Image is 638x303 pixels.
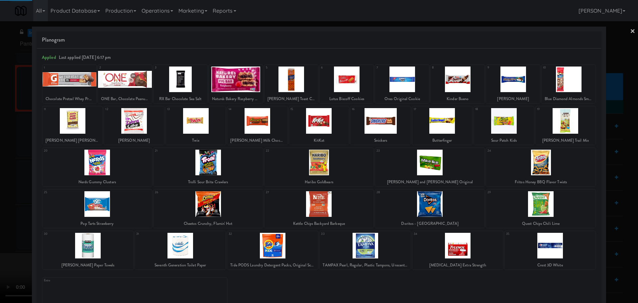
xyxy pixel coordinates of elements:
div: Lotus Biscoff Cookies [321,95,372,103]
div: Nature's Bakery Raspberry Fig Bar [210,95,262,103]
div: 23[PERSON_NAME] and [PERSON_NAME] Original [375,148,484,186]
div: RX Bar Chocolate Sea Salt [154,95,207,103]
div: [PERSON_NAME] Toast Chee Peanut Butter [265,95,318,103]
div: Butterfinger [412,136,472,145]
div: 8Kinder Bueno [431,65,484,103]
div: 16 [352,106,380,112]
div: 11[PERSON_NAME] [PERSON_NAME] [43,106,102,145]
div: 14 [229,106,257,112]
div: [PERSON_NAME] and [PERSON_NAME] Original [375,178,484,186]
a: × [630,21,635,42]
div: 7Oreo Original Cookie [375,65,429,103]
div: 13 [167,106,196,112]
div: Tide PODS Laundry Detergent Packs, Original Scent, 16 Count [228,261,317,269]
div: KitKat [290,136,348,145]
div: Chocolate Pretzel Whey Protein Bar, Gatorade [44,95,95,103]
div: Pop Tarts Strawberry [44,220,151,228]
div: ONE Bar, Chocolate Peanut Butter Cup [98,95,152,103]
div: Crest 3D White [506,261,594,269]
span: Planogram [42,35,596,45]
div: 4 [210,65,236,71]
div: Trolli Sour Brite Crawlers [154,178,263,186]
div: 21 [155,148,208,154]
div: 2ONE Bar, Chocolate Peanut Butter Cup [98,65,152,103]
div: 25Pop Tarts Strawberry [43,190,152,228]
div: [PERSON_NAME] Trail Mix [536,136,595,145]
div: 34 [414,231,458,237]
div: 22 [266,148,319,154]
div: Seventh Generation Toilet Paper [135,261,226,269]
div: [PERSON_NAME] Milk Chocolate Peanut Butter [228,136,286,145]
div: Nerds Gummy Clusters [44,178,151,186]
div: 30[PERSON_NAME] Paper Towels [43,231,133,269]
div: 34[MEDICAL_DATA] Extra Strength [412,231,503,269]
div: 27 [266,190,319,195]
div: Lotus Biscoff Cookies [320,95,373,103]
div: 2 [99,65,125,71]
div: 6Lotus Biscoff Cookies [320,65,373,103]
div: Nature's Bakery Raspberry Fig Bar [209,95,263,103]
div: 19[PERSON_NAME] Trail Mix [536,106,595,145]
div: 17Butterfinger [412,106,472,145]
div: Cheetos Crunchy, Flamin' Hot [155,220,262,228]
div: Oreo Original Cookie [375,95,429,103]
div: 18 [475,106,504,112]
div: 27Kettle Chips Backyard Barbeque [265,190,374,228]
div: 28Doritos - [GEOGRAPHIC_DATA] [375,190,484,228]
div: 15KitKat [289,106,349,145]
div: 15 [290,106,319,112]
div: 24Fritos Honey BBQ Flavor Twists [486,148,595,186]
div: 16Snickers [351,106,410,145]
div: [PERSON_NAME] [487,95,539,103]
div: [PERSON_NAME] and [PERSON_NAME] Original [376,178,483,186]
div: 35 [506,231,550,237]
div: Kinder Bueno [431,95,484,103]
div: 17 [414,106,442,112]
div: Tide PODS Laundry Detergent Packs, Original Scent, 16 Count [227,261,318,269]
div: Blue Diamond Almonds Smokehouse [543,95,594,103]
div: 26 [155,190,208,195]
div: Crest 3D White [505,261,595,269]
div: 8 [432,65,458,71]
div: Extra [44,278,135,283]
div: Nerds Gummy Clusters [43,178,152,186]
div: 18Sour Patch Kids [474,106,534,145]
div: 4Nature's Bakery Raspberry Fig Bar [209,65,263,103]
div: TAMPAX Pearl, Regular, Plastic Tampons, Unscented [321,261,409,269]
div: 30 [44,231,88,237]
div: 9 [487,65,513,71]
div: Oreo Original Cookie [376,95,428,103]
div: [PERSON_NAME] [PERSON_NAME] [44,136,101,145]
div: 3 [155,65,180,71]
div: [PERSON_NAME] Paper Towels [43,261,133,269]
div: Cheetos Crunchy, Flamin' Hot [154,220,263,228]
div: 5 [266,65,291,71]
div: Trolli Sour Brite Crawlers [155,178,262,186]
div: Twix [167,136,225,145]
div: 22Haribo Goldbears [265,148,374,186]
div: [PERSON_NAME] Milk Chocolate Peanut Butter [227,136,287,145]
div: Fritos Honey BBQ Flavor Twists [487,178,594,186]
div: TAMPAX Pearl, Regular, Plastic Tampons, Unscented [320,261,410,269]
div: [PERSON_NAME] Toast Chee Peanut Butter [266,95,317,103]
div: 33TAMPAX Pearl, Regular, Plastic Tampons, Unscented [320,231,410,269]
div: Seventh Generation Toilet Paper [136,261,225,269]
div: 6 [321,65,347,71]
span: Applied [42,54,56,61]
div: Blue Diamond Almonds Smokehouse [542,95,595,103]
div: 32Tide PODS Laundry Detergent Packs, Original Scent, 16 Count [227,231,318,269]
div: Butterfinger [413,136,471,145]
div: Doritos - [GEOGRAPHIC_DATA] [375,220,484,228]
div: ONE Bar, Chocolate Peanut Butter Cup [99,95,151,103]
div: Quest Chips Chili Lime [487,220,594,228]
div: [MEDICAL_DATA] Extra Strength [412,261,503,269]
div: 14[PERSON_NAME] Milk Chocolate Peanut Butter [227,106,287,145]
div: Twix [166,136,226,145]
div: Pop Tarts Strawberry [43,220,152,228]
div: Quest Chips Chili Lime [486,220,595,228]
div: [PERSON_NAME] [104,136,164,145]
div: 13Twix [166,106,226,145]
div: 23 [376,148,430,154]
div: Kettle Chips Backyard Barbeque [265,220,374,228]
div: [MEDICAL_DATA] Extra Strength [413,261,502,269]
